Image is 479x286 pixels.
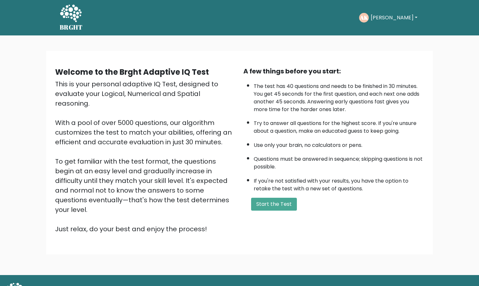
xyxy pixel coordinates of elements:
[254,174,424,193] li: If you're not satisfied with your results, you have the option to retake the test with a new set ...
[254,152,424,171] li: Questions must be answered in sequence; skipping questions is not possible.
[55,67,209,77] b: Welcome to the Brght Adaptive IQ Test
[243,66,424,76] div: A few things before you start:
[254,79,424,113] li: The test has 40 questions and needs to be finished in 30 minutes. You get 45 seconds for the firs...
[60,3,83,33] a: BRGHT
[60,24,83,31] h5: BRGHT
[55,79,236,234] div: This is your personal adaptive IQ Test, designed to evaluate your Logical, Numerical and Spatial ...
[360,14,368,21] text: AK
[251,198,297,211] button: Start the Test
[254,138,424,149] li: Use only your brain, no calculators or pens.
[254,116,424,135] li: Try to answer all questions for the highest score. If you're unsure about a question, make an edu...
[369,14,419,22] button: [PERSON_NAME]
